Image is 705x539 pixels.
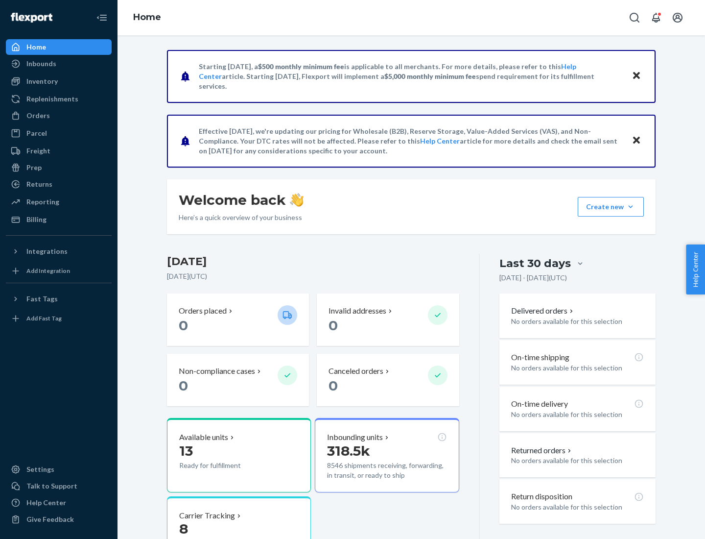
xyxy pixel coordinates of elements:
[511,445,573,456] button: Returned orders
[511,398,568,410] p: On-time delivery
[26,111,50,121] div: Orders
[26,59,56,69] div: Inbounds
[179,366,255,377] p: Non-compliance cases
[630,134,643,148] button: Close
[125,3,169,32] ol: breadcrumbs
[384,72,476,80] span: $5,000 monthly minimum fee
[179,377,188,394] span: 0
[511,491,572,502] p: Return disposition
[26,481,77,491] div: Talk to Support
[6,311,112,326] a: Add Fast Tag
[167,354,309,406] button: Non-compliance cases 0
[179,213,304,222] p: Here’s a quick overview of your business
[6,495,112,511] a: Help Center
[199,62,622,91] p: Starting [DATE], a is applicable to all merchants. For more details, please refer to this article...
[686,245,705,294] button: Help Center
[179,510,235,521] p: Carrier Tracking
[511,410,644,419] p: No orders available for this selection
[26,498,66,508] div: Help Center
[511,305,575,317] button: Delivered orders
[317,354,459,406] button: Canceled orders 0
[26,76,58,86] div: Inventory
[315,418,459,492] button: Inbounding units318.5k8546 shipments receiving, forwarding, in transit, or ready to ship
[578,197,644,217] button: Create new
[511,317,644,326] p: No orders available for this selection
[6,478,112,494] a: Talk to Support
[511,502,644,512] p: No orders available for this selection
[179,432,228,443] p: Available units
[179,461,270,470] p: Ready for fulfillment
[26,163,42,172] div: Prep
[26,294,58,304] div: Fast Tags
[625,8,644,27] button: Open Search Box
[26,197,59,207] div: Reporting
[167,271,459,281] p: [DATE] ( UTC )
[92,8,112,27] button: Close Navigation
[6,212,112,227] a: Billing
[329,305,386,317] p: Invalid addresses
[329,317,338,334] span: 0
[511,363,644,373] p: No orders available for this selection
[258,62,344,71] span: $500 monthly minimum fee
[26,128,47,138] div: Parcel
[199,126,622,156] p: Effective [DATE], we're updating our pricing for Wholesale (B2B), Reserve Storage, Value-Added Se...
[6,91,112,107] a: Replenishments
[6,125,112,141] a: Parcel
[133,12,161,23] a: Home
[499,256,571,271] div: Last 30 days
[630,69,643,83] button: Close
[6,160,112,175] a: Prep
[6,194,112,210] a: Reporting
[511,456,644,465] p: No orders available for this selection
[26,146,50,156] div: Freight
[6,263,112,279] a: Add Integration
[26,246,68,256] div: Integrations
[167,254,459,269] h3: [DATE]
[26,514,74,524] div: Give Feedback
[290,193,304,207] img: hand-wave emoji
[6,56,112,72] a: Inbounds
[6,244,112,259] button: Integrations
[179,305,227,317] p: Orders placed
[6,512,112,527] button: Give Feedback
[167,418,311,492] button: Available units13Ready for fulfillment
[668,8,687,27] button: Open account menu
[6,143,112,159] a: Freight
[327,442,370,459] span: 318.5k
[179,442,193,459] span: 13
[646,8,666,27] button: Open notifications
[179,191,304,209] h1: Welcome back
[26,42,46,52] div: Home
[329,377,338,394] span: 0
[6,176,112,192] a: Returns
[179,317,188,334] span: 0
[6,73,112,89] a: Inventory
[26,267,70,275] div: Add Integration
[179,520,188,537] span: 8
[11,13,52,23] img: Flexport logo
[6,108,112,123] a: Orders
[511,352,569,363] p: On-time shipping
[26,314,62,322] div: Add Fast Tag
[499,273,567,283] p: [DATE] - [DATE] ( UTC )
[420,137,460,145] a: Help Center
[327,461,446,480] p: 8546 shipments receiving, forwarding, in transit, or ready to ship
[167,294,309,346] button: Orders placed 0
[6,462,112,477] a: Settings
[6,39,112,55] a: Home
[317,294,459,346] button: Invalid addresses 0
[26,179,52,189] div: Returns
[329,366,383,377] p: Canceled orders
[327,432,383,443] p: Inbounding units
[6,291,112,307] button: Fast Tags
[26,215,47,224] div: Billing
[26,465,54,474] div: Settings
[26,94,78,104] div: Replenishments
